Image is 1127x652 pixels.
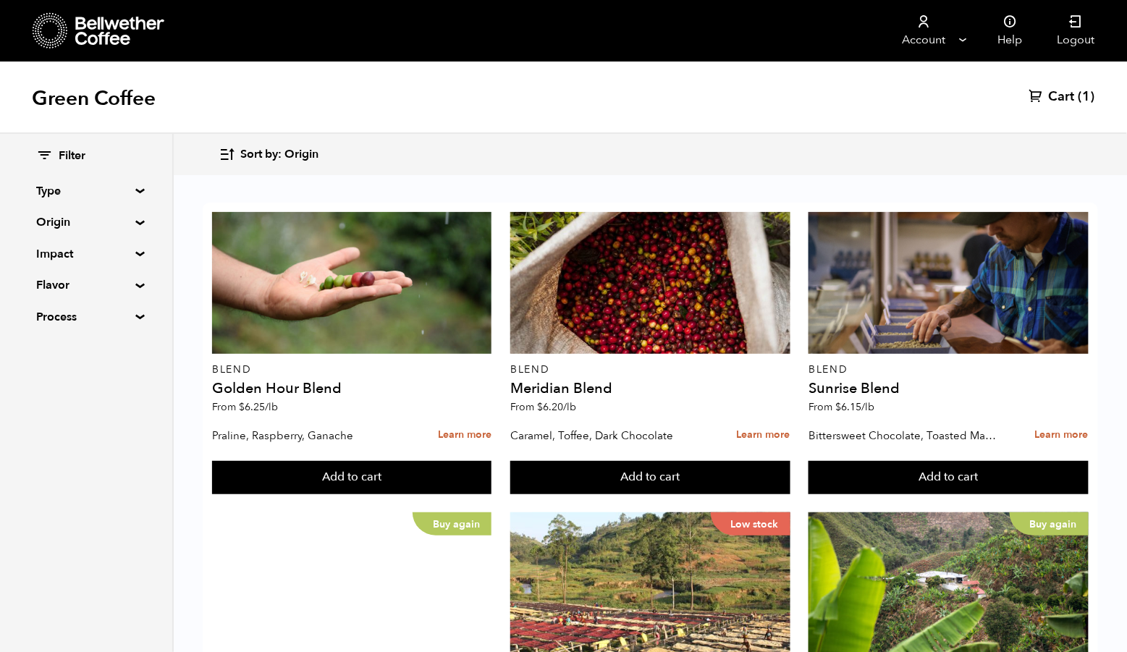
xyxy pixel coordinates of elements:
span: $ [835,400,841,414]
p: Buy again [413,512,491,535]
summary: Process [36,308,136,326]
span: /lb [265,400,278,414]
a: Cart (1) [1029,88,1095,106]
a: Learn more [1035,420,1089,451]
button: Add to cart [510,461,790,494]
span: $ [239,400,245,414]
p: Low stock [711,512,790,535]
bdi: 6.15 [835,400,874,414]
span: Sort by: Origin [240,147,318,163]
summary: Type [36,182,136,200]
summary: Flavor [36,276,136,294]
p: Blend [809,365,1088,375]
button: Add to cart [809,461,1088,494]
a: Learn more [438,420,491,451]
span: $ [537,400,543,414]
bdi: 6.20 [537,400,576,414]
summary: Origin [36,213,136,231]
bdi: 6.25 [239,400,278,414]
p: Praline, Raspberry, Ganache [212,425,402,446]
button: Sort by: Origin [219,137,318,172]
a: Learn more [737,420,790,451]
span: From [809,400,874,414]
span: /lb [563,400,576,414]
span: Cart [1049,88,1075,106]
p: Blend [212,365,491,375]
span: /lb [861,400,874,414]
p: Bittersweet Chocolate, Toasted Marshmallow, Candied Orange, Praline [809,425,999,446]
button: Add to cart [212,461,491,494]
span: From [212,400,278,414]
span: (1) [1079,88,1095,106]
p: Caramel, Toffee, Dark Chocolate [510,425,701,446]
h4: Golden Hour Blend [212,381,491,396]
h4: Sunrise Blend [809,381,1088,396]
p: Blend [510,365,790,375]
h4: Meridian Blend [510,381,790,396]
span: From [510,400,576,414]
p: Buy again [1010,512,1089,535]
summary: Impact [36,245,136,263]
h1: Green Coffee [32,85,156,111]
span: Filter [59,148,85,164]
